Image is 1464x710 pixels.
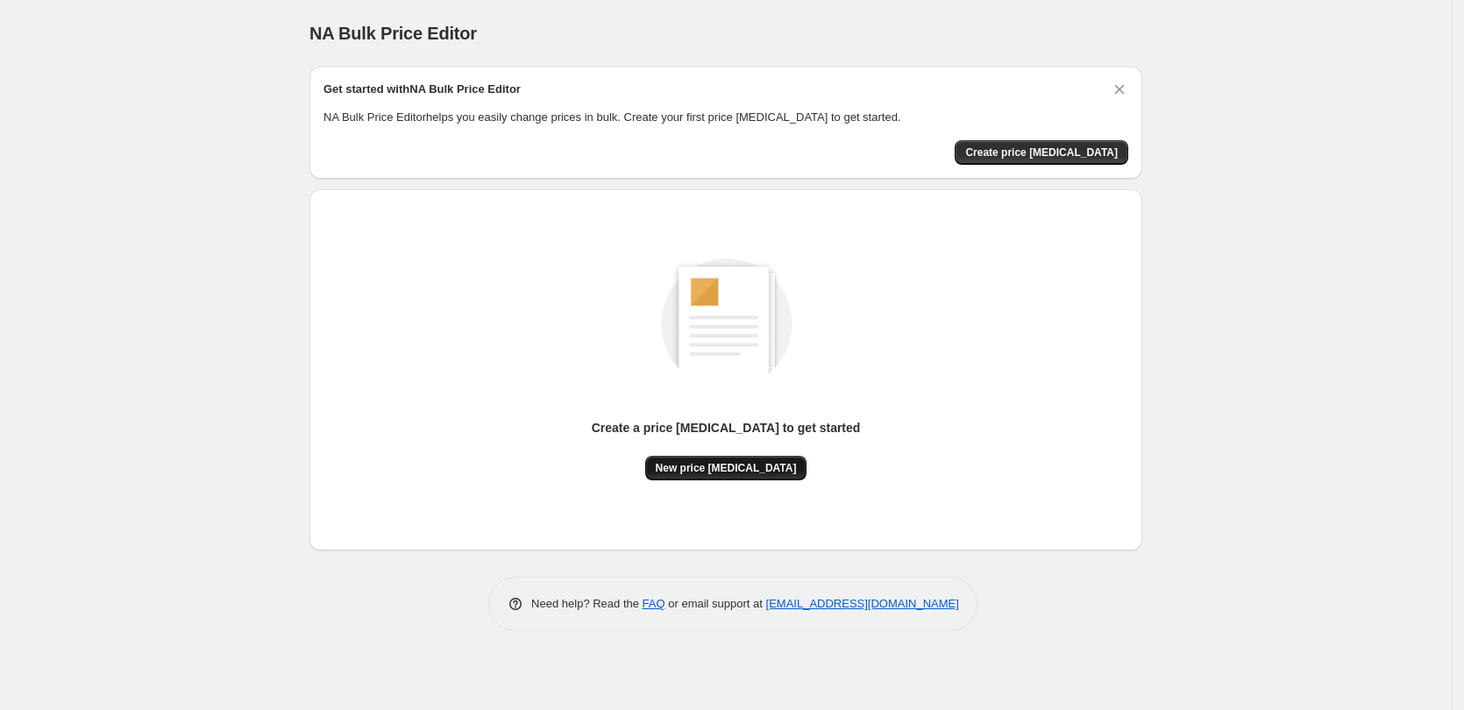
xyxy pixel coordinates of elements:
p: NA Bulk Price Editor helps you easily change prices in bulk. Create your first price [MEDICAL_DAT... [323,109,1128,126]
span: New price [MEDICAL_DATA] [656,461,797,475]
span: or email support at [665,597,766,610]
h2: Get started with NA Bulk Price Editor [323,81,521,98]
button: Create price change job [955,140,1128,165]
span: Need help? Read the [531,597,643,610]
span: Create price [MEDICAL_DATA] [965,146,1118,160]
p: Create a price [MEDICAL_DATA] to get started [592,419,861,437]
button: Dismiss card [1111,81,1128,98]
a: [EMAIL_ADDRESS][DOMAIN_NAME] [766,597,959,610]
a: FAQ [643,597,665,610]
button: New price [MEDICAL_DATA] [645,456,807,480]
span: NA Bulk Price Editor [309,24,477,43]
